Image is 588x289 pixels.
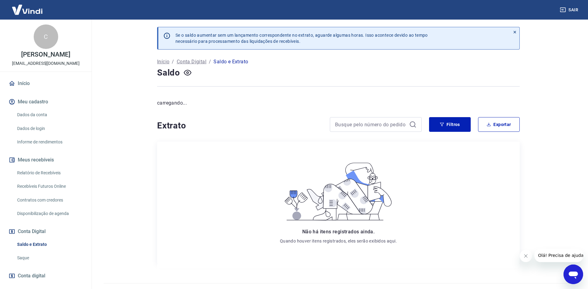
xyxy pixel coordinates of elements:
p: / [209,58,211,65]
p: [EMAIL_ADDRESS][DOMAIN_NAME] [12,60,80,67]
a: Início [157,58,169,65]
button: Exportar [478,117,520,132]
span: Conta digital [18,272,45,280]
a: Disponibilização de agenda [15,207,84,220]
a: Conta digital [7,269,84,283]
input: Busque pelo número do pedido [335,120,407,129]
p: [PERSON_NAME] [21,51,70,58]
a: Informe de rendimentos [15,136,84,148]
p: carregando... [157,99,520,107]
a: Conta Digital [177,58,206,65]
div: C [34,24,58,49]
button: Meu cadastro [7,95,84,109]
a: Início [7,77,84,90]
span: Olá! Precisa de ajuda? [4,4,51,9]
p: Quando houver itens registrados, eles serão exibidos aqui. [280,238,397,244]
iframe: Fechar mensagem [520,250,532,262]
a: Dados de login [15,122,84,135]
p: Saldo e Extrato [213,58,248,65]
a: Recebíveis Futuros Online [15,180,84,193]
button: Meus recebíveis [7,153,84,167]
iframe: Botão para abrir a janela de mensagens [563,265,583,284]
a: Contratos com credores [15,194,84,206]
h4: Extrato [157,120,322,132]
img: Vindi [7,0,47,19]
button: Filtros [429,117,471,132]
span: Não há itens registrados ainda. [302,229,375,235]
button: Sair [559,4,581,16]
p: Se o saldo aumentar sem um lançamento correspondente no extrato, aguarde algumas horas. Isso acon... [175,32,428,44]
a: Saque [15,252,84,264]
a: Dados da conta [15,109,84,121]
iframe: Mensagem da empresa [534,249,583,262]
button: Conta Digital [7,225,84,238]
h4: Saldo [157,67,180,79]
a: Saldo e Extrato [15,238,84,251]
p: / [172,58,174,65]
a: Relatório de Recebíveis [15,167,84,179]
